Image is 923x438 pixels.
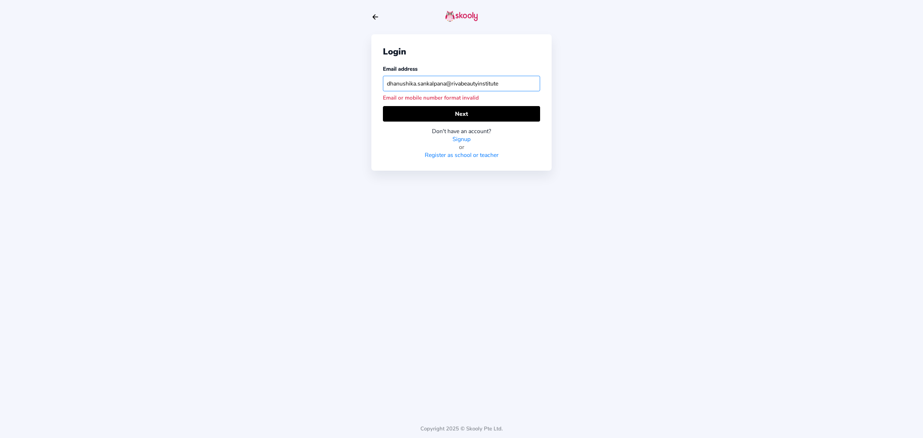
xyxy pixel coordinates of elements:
[445,10,478,22] img: skooly-logo.png
[452,135,471,143] a: Signup
[371,13,379,21] button: arrow back outline
[383,143,540,151] div: or
[425,151,499,159] a: Register as school or teacher
[383,127,540,135] div: Don't have an account?
[383,94,540,101] div: Email or mobile number format invalid
[383,65,418,73] label: Email address
[383,76,540,91] input: Your email address
[383,46,540,57] div: Login
[383,106,540,122] button: Next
